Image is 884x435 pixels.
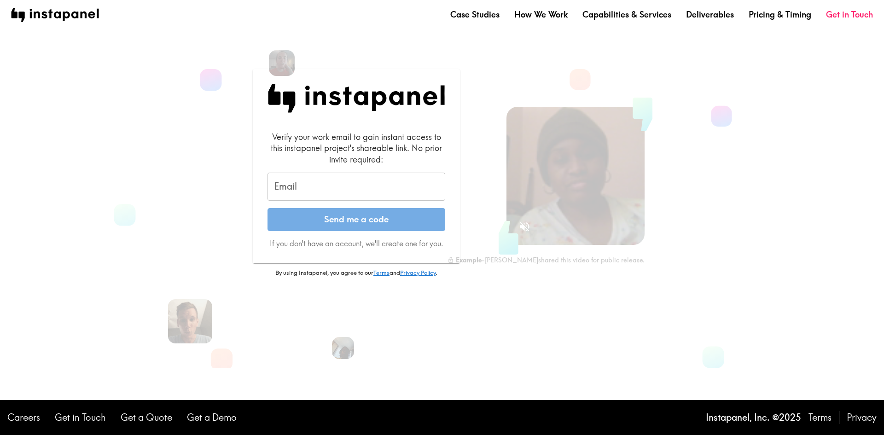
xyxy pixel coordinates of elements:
img: Jacqueline [332,337,354,359]
a: Pricing & Timing [749,9,811,20]
a: Get in Touch [826,9,873,20]
img: Elizabeth [269,50,295,76]
a: Case Studies [450,9,500,20]
div: - [PERSON_NAME] shared this video for public release. [448,256,645,264]
a: Get in Touch [55,411,106,424]
img: Eric [168,299,212,343]
a: How We Work [514,9,568,20]
a: Capabilities & Services [582,9,671,20]
p: By using Instapanel, you agree to our and . [253,269,460,277]
a: Deliverables [686,9,734,20]
a: Terms [373,269,390,276]
img: Instapanel [268,84,445,113]
p: Instapanel, Inc. © 2025 [706,411,801,424]
img: instapanel [11,8,99,22]
a: Get a Demo [187,411,237,424]
b: Example [456,256,482,264]
p: If you don't have an account, we'll create one for you. [268,238,445,249]
button: Send me a code [268,208,445,231]
div: Verify your work email to gain instant access to this instapanel project's shareable link. No pri... [268,131,445,165]
a: Get a Quote [121,411,172,424]
a: Terms [808,411,832,424]
a: Privacy Policy [400,269,436,276]
a: Privacy [847,411,877,424]
a: Careers [7,411,40,424]
button: Sound is off [515,217,535,237]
